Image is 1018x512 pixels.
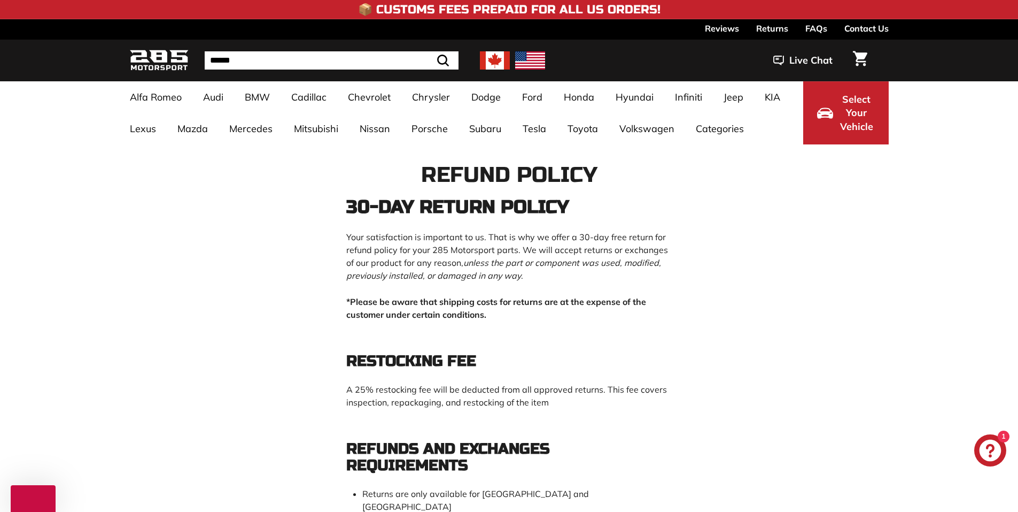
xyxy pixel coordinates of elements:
span: Refunds and Exchanges Requirements [346,440,550,475]
button: Select Your Vehicle [803,81,889,144]
a: FAQs [805,19,827,37]
a: Toyota [557,113,609,144]
strong: 30-DAY RETURN POLICY [346,196,569,218]
a: Porsche [401,113,459,144]
a: Ford [511,81,553,113]
a: Infiniti [664,81,713,113]
a: Tesla [512,113,557,144]
a: Honda [553,81,605,113]
a: Returns [756,19,788,37]
a: Lexus [119,113,167,144]
a: Hyundai [605,81,664,113]
a: Mercedes [219,113,283,144]
a: KIA [754,81,791,113]
a: Mazda [167,113,219,144]
a: Audi [192,81,234,113]
span: Select Your Vehicle [838,93,875,134]
a: Categories [685,113,755,144]
a: Chrysler [401,81,461,113]
p: Your satisfaction is important to us. That is why we offer a 30-day free return for refund policy... [346,231,672,282]
a: Reviews [705,19,739,37]
a: Alfa Romeo [119,81,192,113]
inbox-online-store-chat: Shopify online store chat [971,434,1009,469]
a: Subaru [459,113,512,144]
span: Returns are only available for [GEOGRAPHIC_DATA] and [GEOGRAPHIC_DATA] [362,488,589,512]
strong: *Please be aware that shipping costs for returns are at the expense of the customer under certain... [346,296,646,320]
a: Nissan [349,113,401,144]
a: Chevrolet [337,81,401,113]
span: Restocking Fee [346,352,476,370]
button: Live Chat [759,47,846,74]
a: Dodge [461,81,511,113]
a: Cadillac [281,81,337,113]
h1: Refund policy [346,163,672,187]
a: BMW [234,81,281,113]
span: Live Chat [789,54,833,67]
input: Search [205,51,459,70]
a: Volkswagen [609,113,685,144]
img: Logo_285_Motorsport_areodynamics_components [130,48,189,73]
a: Mitsubishi [283,113,349,144]
h4: 📦 Customs Fees Prepaid for All US Orders! [358,3,660,16]
a: Contact Us [844,19,889,37]
a: Jeep [713,81,754,113]
em: unless the part or component was used, modified, previously installed, or damaged in any way [346,257,661,281]
p: A 25% restocking fee will be deducted from all approved returns. This fee covers inspection, repa... [346,383,672,409]
a: Cart [846,42,874,79]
